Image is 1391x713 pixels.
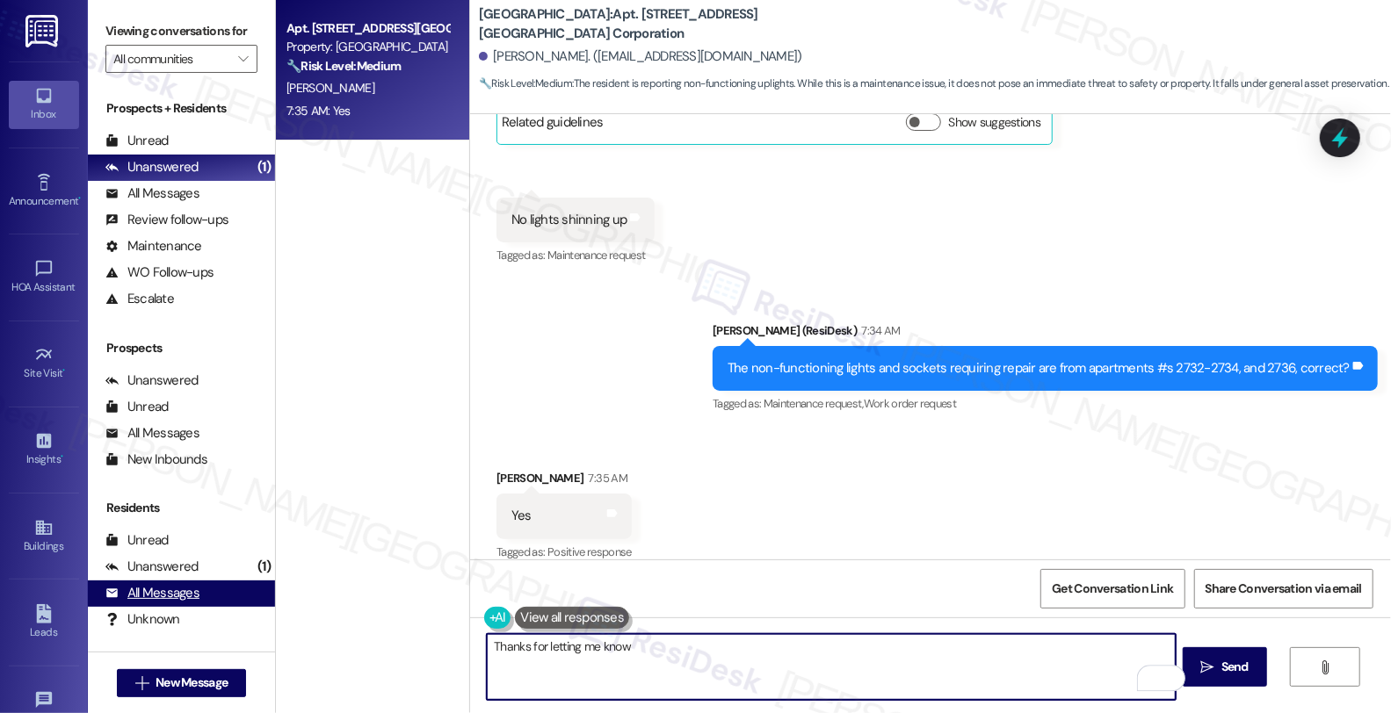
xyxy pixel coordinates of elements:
span: Share Conversation via email [1206,580,1362,598]
div: 7:35 AM [584,469,627,487]
div: Unanswered [105,371,199,390]
div: Unknown [105,610,180,629]
span: New Message [156,673,228,692]
div: WO Follow-ups [105,263,214,282]
label: Viewing conversations for [105,18,257,45]
div: All Messages [105,584,199,602]
a: Site Visit • [9,340,79,387]
div: Maintenance [105,237,202,256]
button: Get Conversation Link [1040,569,1185,609]
a: HOA Assistant [9,254,79,301]
span: • [78,192,81,205]
div: Unread [105,398,169,416]
div: Escalate [105,290,174,308]
span: • [61,450,63,463]
a: Insights • [9,426,79,473]
div: Review follow-ups [105,211,228,229]
strong: 🔧 Risk Level: Medium [479,76,572,90]
div: (1) [253,154,275,181]
b: [GEOGRAPHIC_DATA]: Apt. [STREET_ADDRESS][GEOGRAPHIC_DATA] Corporation [479,5,830,43]
input: All communities [113,45,229,73]
span: Work order request [864,396,956,411]
i:  [1201,660,1214,674]
span: : The resident is reporting non-functioning uplights. While this is a maintenance issue, it does ... [479,75,1388,93]
div: All Messages [105,424,199,443]
div: Prospects [88,339,275,357]
div: All Messages [105,184,199,203]
img: ResiDesk Logo [25,15,62,47]
button: Send [1183,647,1268,687]
a: Inbox [9,81,79,128]
div: Unread [105,531,169,550]
div: Residents [88,499,275,517]
span: [PERSON_NAME] [286,80,374,96]
div: Tagged as: [496,242,655,268]
span: Maintenance request [547,248,646,263]
div: Apt. [STREET_ADDRESS][GEOGRAPHIC_DATA] Corporation [286,19,449,38]
div: Tagged as: [713,391,1378,416]
div: New Inbounds [105,450,207,469]
span: Maintenance request , [764,396,864,411]
div: Unanswered [105,558,199,576]
span: Get Conversation Link [1052,580,1173,598]
textarea: To enrich screen reader interactions, please activate Accessibility in Grammarly extension settings [487,634,1176,700]
div: Tagged as: [496,539,632,565]
div: Related guidelines [502,113,604,139]
div: [PERSON_NAME]. ([EMAIL_ADDRESS][DOMAIN_NAME]) [479,47,802,66]
span: Send [1221,658,1249,676]
div: The non-functioning lights and sockets requiring repair are from apartments #s 2732-2734, and 273... [728,359,1350,378]
div: (1) [253,553,275,580]
strong: 🔧 Risk Level: Medium [286,58,401,74]
div: Prospects + Residents [88,99,275,118]
a: Buildings [9,513,79,560]
div: Unanswered [105,158,199,176]
i:  [1319,660,1332,674]
div: Unread [105,132,169,150]
div: [PERSON_NAME] (ResiDesk) [713,321,1378,346]
label: Show suggestions [948,113,1040,132]
span: Positive response [547,544,632,559]
div: Yes [511,507,532,525]
span: • [63,364,66,377]
i:  [238,52,248,66]
a: Leads [9,599,79,646]
i:  [135,676,149,690]
div: Property: [GEOGRAPHIC_DATA] [286,38,449,56]
div: [PERSON_NAME] [496,469,632,493]
div: No lights shinning up [511,211,627,229]
div: 7:34 AM [857,321,900,340]
button: New Message [117,669,247,697]
button: Share Conversation via email [1194,569,1373,609]
div: 7:35 AM: Yes [286,103,351,119]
